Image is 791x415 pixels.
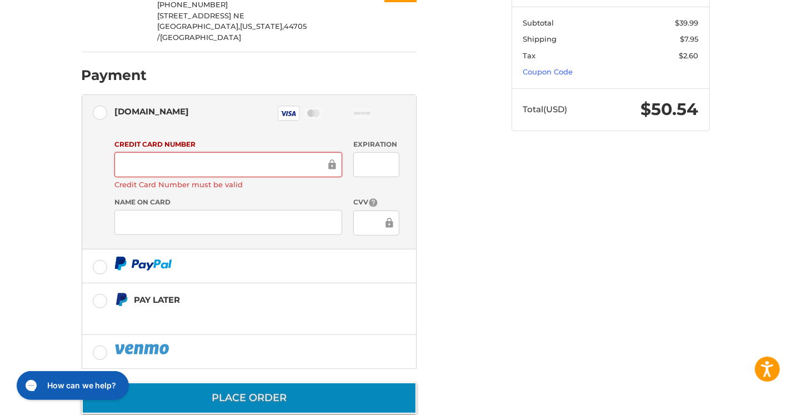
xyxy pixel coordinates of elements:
[160,33,241,42] span: [GEOGRAPHIC_DATA]
[680,34,698,43] span: $7.95
[114,102,189,121] div: [DOMAIN_NAME]
[114,312,347,321] iframe: PayPal Message 1
[523,34,557,43] span: Shipping
[82,67,147,84] h2: Payment
[134,291,347,309] div: Pay Later
[114,180,342,189] label: Credit Card Number must be valid
[523,67,573,76] a: Coupon Code
[114,293,128,307] img: Pay Later icon
[523,18,554,27] span: Subtotal
[114,257,172,271] img: PayPal icon
[157,11,244,20] span: [STREET_ADDRESS] NE
[353,197,399,208] label: CVV
[11,367,132,404] iframe: Gorgias live chat messenger
[699,385,791,415] iframe: Google Customer Reviews
[157,22,307,42] span: 44705 /
[157,22,240,31] span: [GEOGRAPHIC_DATA],
[679,51,698,60] span: $2.60
[114,197,342,207] label: Name on Card
[82,382,417,414] button: Place Order
[353,139,399,149] label: Expiration
[523,104,567,114] span: Total (USD)
[240,22,284,31] span: [US_STATE],
[114,342,171,356] img: PayPal icon
[114,139,342,149] label: Credit Card Number
[675,18,698,27] span: $39.99
[523,51,535,60] span: Tax
[640,99,698,119] span: $50.54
